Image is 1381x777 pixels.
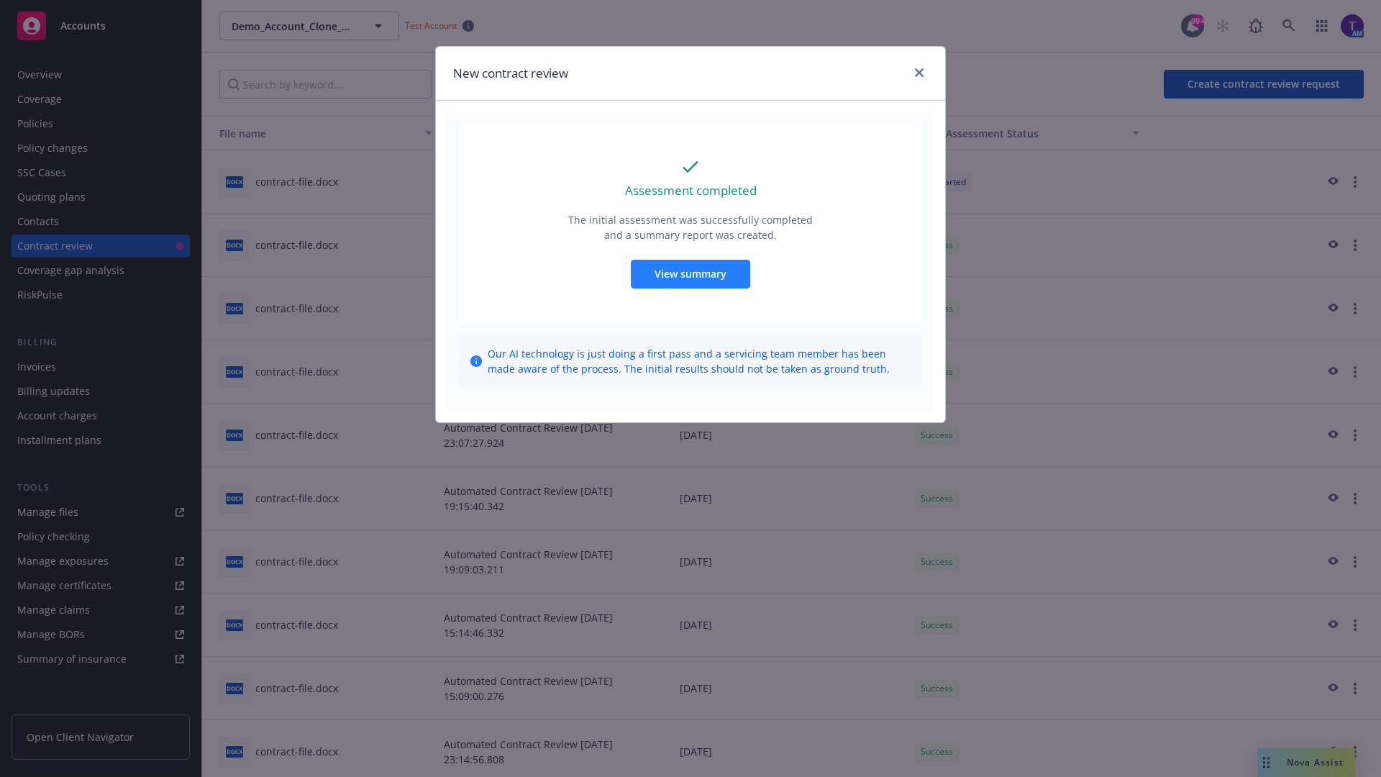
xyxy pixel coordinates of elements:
a: close [911,64,928,81]
button: View summary [631,260,750,288]
h1: New contract review [453,64,568,83]
p: The initial assessment was successfully completed and a summary report was created. [567,212,814,242]
span: Our AI technology is just doing a first pass and a servicing team member has been made aware of t... [488,346,911,376]
p: Assessment completed [625,181,757,200]
span: View summary [655,267,726,281]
